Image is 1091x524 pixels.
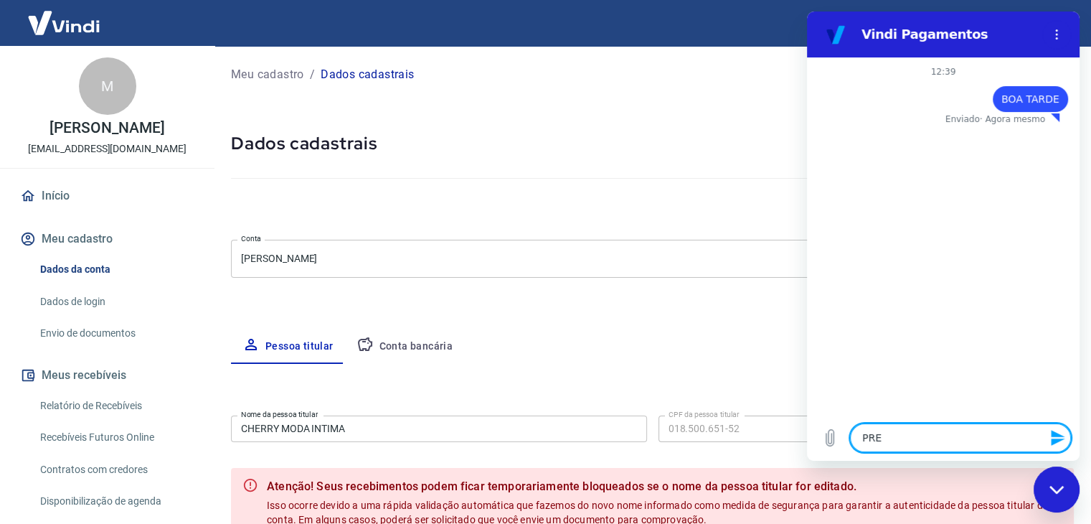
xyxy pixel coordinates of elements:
[231,329,345,364] button: Pessoa titular
[34,487,197,516] a: Disponibilização de agenda
[49,121,164,136] p: [PERSON_NAME]
[17,180,197,212] a: Início
[345,329,465,364] button: Conta bancária
[1022,10,1074,37] button: Sair
[34,391,197,421] a: Relatório de Recebíveis
[310,66,315,83] p: /
[231,240,1074,278] div: [PERSON_NAME]
[34,455,197,485] a: Contratos com credores
[231,66,304,83] a: Meu cadastro
[321,66,414,83] p: Dados cadastrais
[28,141,186,156] p: [EMAIL_ADDRESS][DOMAIN_NAME]
[669,409,740,420] label: CPF da pessoa titular
[17,223,197,255] button: Meu cadastro
[34,255,197,284] a: Dados da conta
[241,233,261,244] label: Conta
[807,11,1080,461] iframe: Janela de mensagens
[34,287,197,317] a: Dados de login
[267,478,1062,495] b: Atenção! Seus recebimentos podem ficar temporariamente bloqueados se o nome da pessoa titular for...
[34,423,197,452] a: Recebíveis Futuros Online
[34,319,197,348] a: Envio de documentos
[79,57,136,115] div: M
[17,1,110,45] img: Vindi
[17,360,197,391] button: Meus recebíveis
[1034,467,1080,513] iframe: Botão para abrir a janela de mensagens, conversa em andamento
[241,409,318,420] label: Nome da pessoa titular
[231,132,1074,155] h5: Dados cadastrais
